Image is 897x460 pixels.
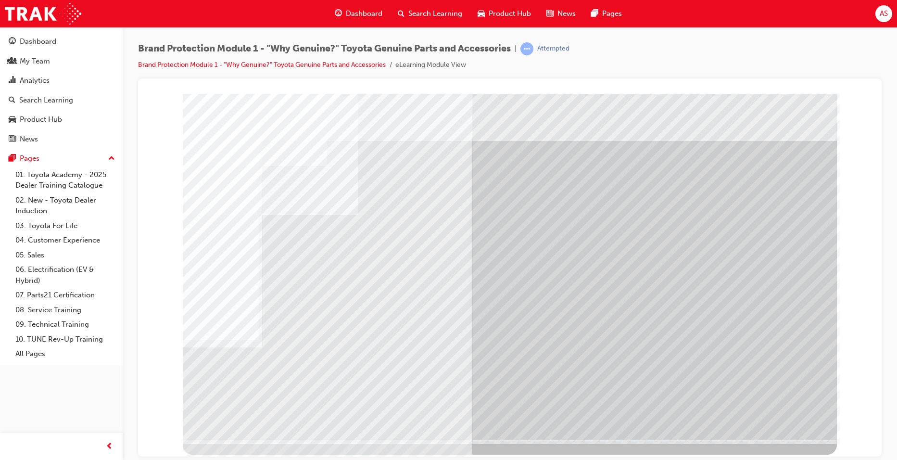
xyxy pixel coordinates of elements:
[489,8,531,19] span: Product Hub
[138,43,511,54] span: Brand Protection Module 1 - "Why Genuine?" Toyota Genuine Parts and Accessories
[20,114,62,125] div: Product Hub
[9,38,16,46] span: guage-icon
[478,8,485,20] span: car-icon
[4,33,119,51] a: Dashboard
[12,218,119,233] a: 03. Toyota For Life
[539,4,583,24] a: news-iconNews
[880,8,888,19] span: AS
[9,115,16,124] span: car-icon
[470,4,539,24] a: car-iconProduct Hub
[515,43,517,54] span: |
[20,153,39,164] div: Pages
[12,288,119,303] a: 07. Parts21 Certification
[20,36,56,47] div: Dashboard
[537,44,569,53] div: Attempted
[557,8,576,19] span: News
[346,8,382,19] span: Dashboard
[20,134,38,145] div: News
[12,193,119,218] a: 02. New - Toyota Dealer Induction
[591,8,598,20] span: pages-icon
[9,77,16,85] span: chart-icon
[398,8,404,20] span: search-icon
[12,346,119,361] a: All Pages
[9,135,16,144] span: news-icon
[138,61,386,69] a: Brand Protection Module 1 - "Why Genuine?" Toyota Genuine Parts and Accessories
[12,248,119,263] a: 05. Sales
[4,31,119,150] button: DashboardMy TeamAnalyticsSearch LearningProduct HubNews
[9,154,16,163] span: pages-icon
[12,332,119,347] a: 10. TUNE Rev-Up Training
[12,167,119,193] a: 01. Toyota Academy - 2025 Dealer Training Catalogue
[12,233,119,248] a: 04. Customer Experience
[20,75,50,86] div: Analytics
[5,3,81,25] img: Trak
[4,72,119,89] a: Analytics
[602,8,622,19] span: Pages
[4,150,119,167] button: Pages
[4,130,119,148] a: News
[4,111,119,128] a: Product Hub
[20,56,50,67] div: My Team
[4,52,119,70] a: My Team
[12,317,119,332] a: 09. Technical Training
[9,57,16,66] span: people-icon
[395,60,466,71] li: eLearning Module View
[546,8,554,20] span: news-icon
[583,4,630,24] a: pages-iconPages
[408,8,462,19] span: Search Learning
[106,441,113,453] span: prev-icon
[520,42,533,55] span: learningRecordVerb_ATTEMPT-icon
[12,303,119,318] a: 08. Service Training
[12,262,119,288] a: 06. Electrification (EV & Hybrid)
[875,5,892,22] button: AS
[390,4,470,24] a: search-iconSearch Learning
[335,8,342,20] span: guage-icon
[9,96,15,105] span: search-icon
[19,95,73,106] div: Search Learning
[4,91,119,109] a: Search Learning
[108,153,115,165] span: up-icon
[327,4,390,24] a: guage-iconDashboard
